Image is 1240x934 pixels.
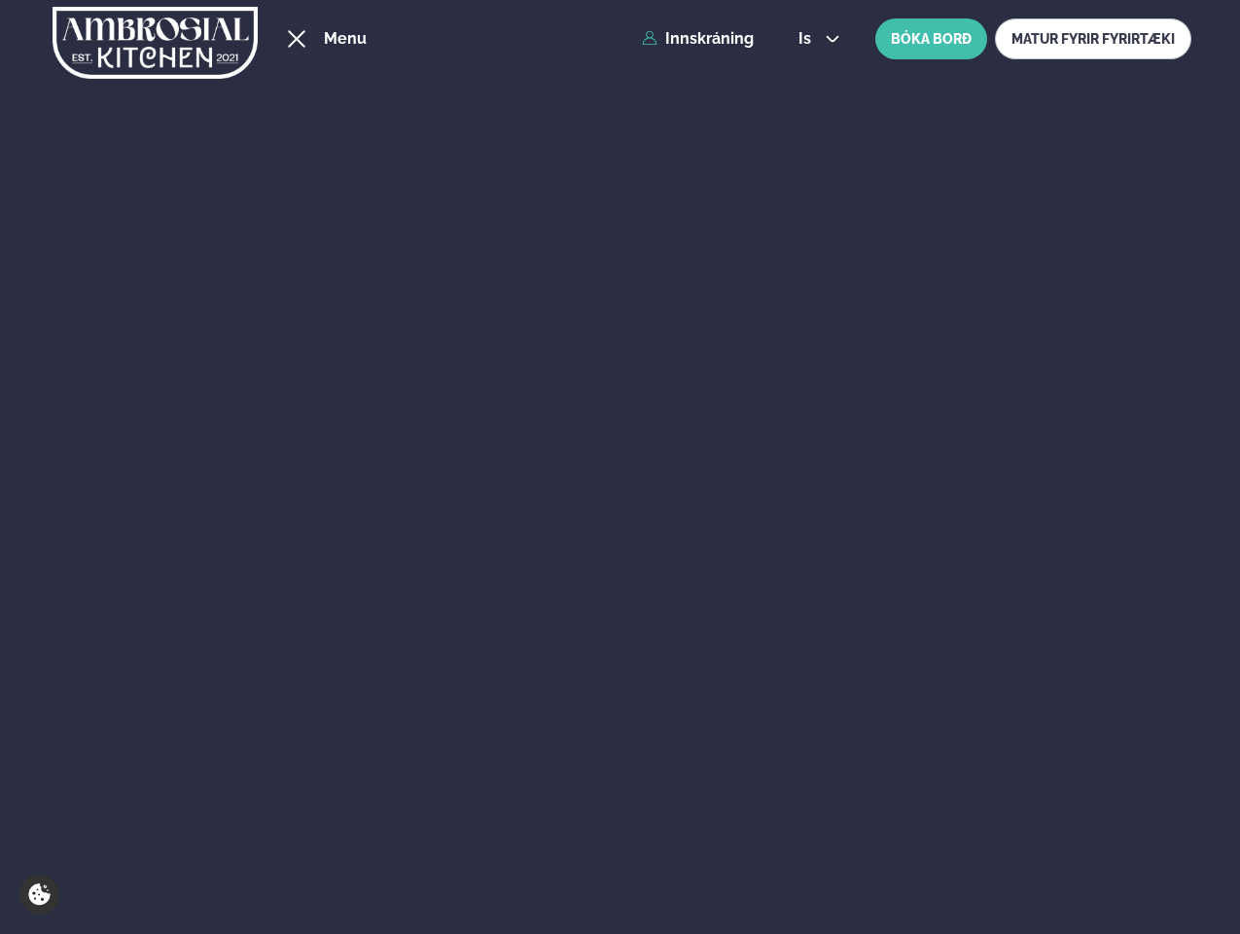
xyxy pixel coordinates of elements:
[995,18,1191,59] a: MATUR FYRIR FYRIRTÆKI
[642,30,754,48] a: Innskráning
[875,18,987,59] button: BÓKA BORÐ
[798,31,817,47] span: is
[285,27,308,51] button: hamburger
[783,31,856,47] button: is
[19,875,59,915] a: Cookie settings
[53,3,258,83] img: logo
